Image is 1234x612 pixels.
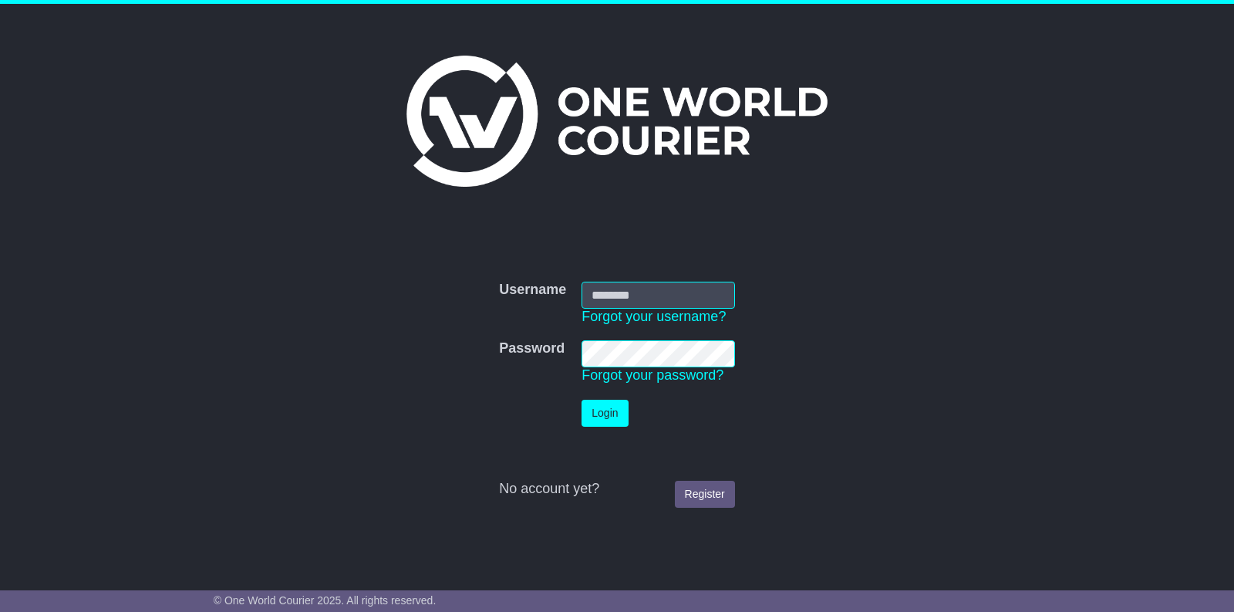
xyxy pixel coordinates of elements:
a: Forgot your password? [582,367,723,383]
label: Password [499,340,565,357]
a: Register [675,481,735,508]
img: One World [406,56,828,187]
label: Username [499,282,566,299]
a: Forgot your username? [582,309,726,324]
div: No account yet? [499,481,734,498]
span: © One World Courier 2025. All rights reserved. [214,594,437,607]
button: Login [582,400,628,427]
